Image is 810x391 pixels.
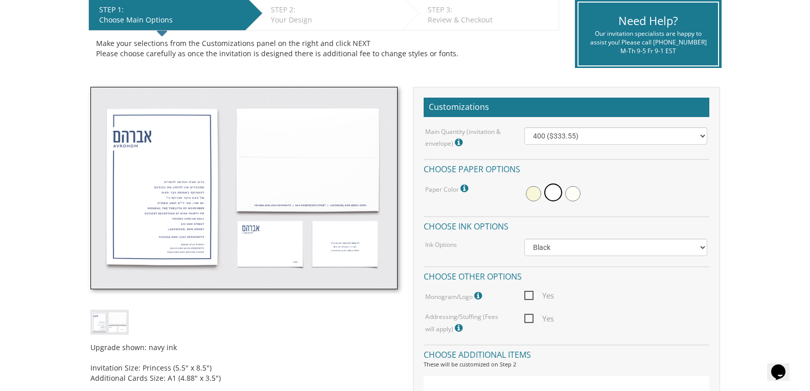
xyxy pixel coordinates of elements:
[428,15,553,25] div: Review & Checkout
[90,87,398,289] img: bminv-thumb-13.jpg
[424,216,709,234] h4: Choose ink options
[424,344,709,362] h4: Choose additional items
[271,5,397,15] div: STEP 2:
[425,240,457,249] label: Ink Options
[524,289,554,302] span: Yes
[99,5,240,15] div: STEP 1:
[99,15,240,25] div: Choose Main Options
[424,360,709,369] div: These will be customized on Step 2
[767,350,800,381] iframe: chat widget
[424,98,709,117] h2: Customizations
[524,312,554,325] span: Yes
[425,182,471,195] label: Paper Color
[90,310,129,335] img: bminv-thumb-13.jpg
[96,38,551,59] div: Make your selections from the Customizations panel on the right and click NEXT Please choose care...
[586,29,710,55] div: Our invitation specialists are happy to assist you! Please call [PHONE_NUMBER] M-Th 9-5 Fr 9-1 EST
[425,312,509,334] label: Addressing/Stuffing (Fees will apply)
[424,266,709,284] h4: Choose other options
[424,159,709,177] h4: Choose paper options
[586,13,710,29] div: Need Help?
[425,289,484,303] label: Monogram/Logo
[271,15,397,25] div: Your Design
[428,5,553,15] div: STEP 3:
[425,127,509,149] label: Main Quantity (invitation & envelope)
